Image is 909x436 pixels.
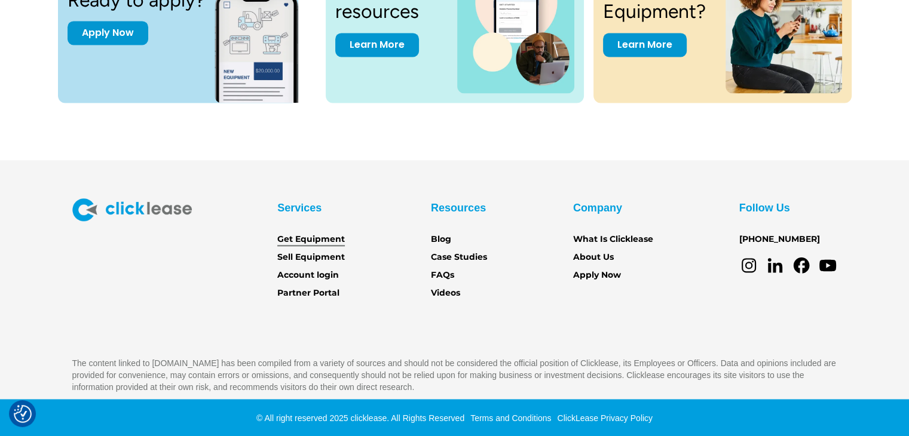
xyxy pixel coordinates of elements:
div: Services [277,198,322,217]
img: Clicklease logo [72,198,192,221]
a: [PHONE_NUMBER] [739,233,820,246]
a: Case Studies [431,251,487,264]
a: Get Equipment [277,233,345,246]
button: Consent Preferences [14,405,32,423]
a: What Is Clicklease [573,233,653,246]
a: ClickLease Privacy Policy [554,413,653,423]
a: Terms and Conditions [467,413,551,423]
a: FAQs [431,269,454,282]
a: Blog [431,233,451,246]
a: Learn More [603,33,687,57]
img: Revisit consent button [14,405,32,423]
a: Apply Now [573,269,621,282]
a: Apply Now [68,21,148,45]
a: About Us [573,251,614,264]
a: Learn More [335,33,419,57]
div: Company [573,198,622,217]
a: Sell Equipment [277,251,345,264]
a: Partner Portal [277,287,339,300]
div: Resources [431,198,486,217]
div: Follow Us [739,198,790,217]
p: The content linked to [DOMAIN_NAME] has been compiled from a variety of sources and should not be... [72,357,837,393]
a: Videos [431,287,460,300]
a: Account login [277,269,339,282]
div: © All right reserved 2025 clicklease. All Rights Reserved [256,412,464,424]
